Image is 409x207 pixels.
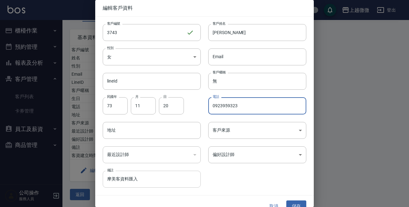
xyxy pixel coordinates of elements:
label: 客戶暱稱 [213,70,226,75]
label: 月 [135,94,138,99]
div: 女 [103,48,201,65]
span: 編輯客戶資料 [103,5,306,11]
label: 備註 [107,168,114,173]
label: 民國年 [107,94,117,99]
label: 性別 [107,46,114,50]
label: 客戶姓名 [213,21,226,26]
label: 電話 [213,94,219,99]
label: 日 [163,94,166,99]
label: 客戶編號 [107,21,120,26]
